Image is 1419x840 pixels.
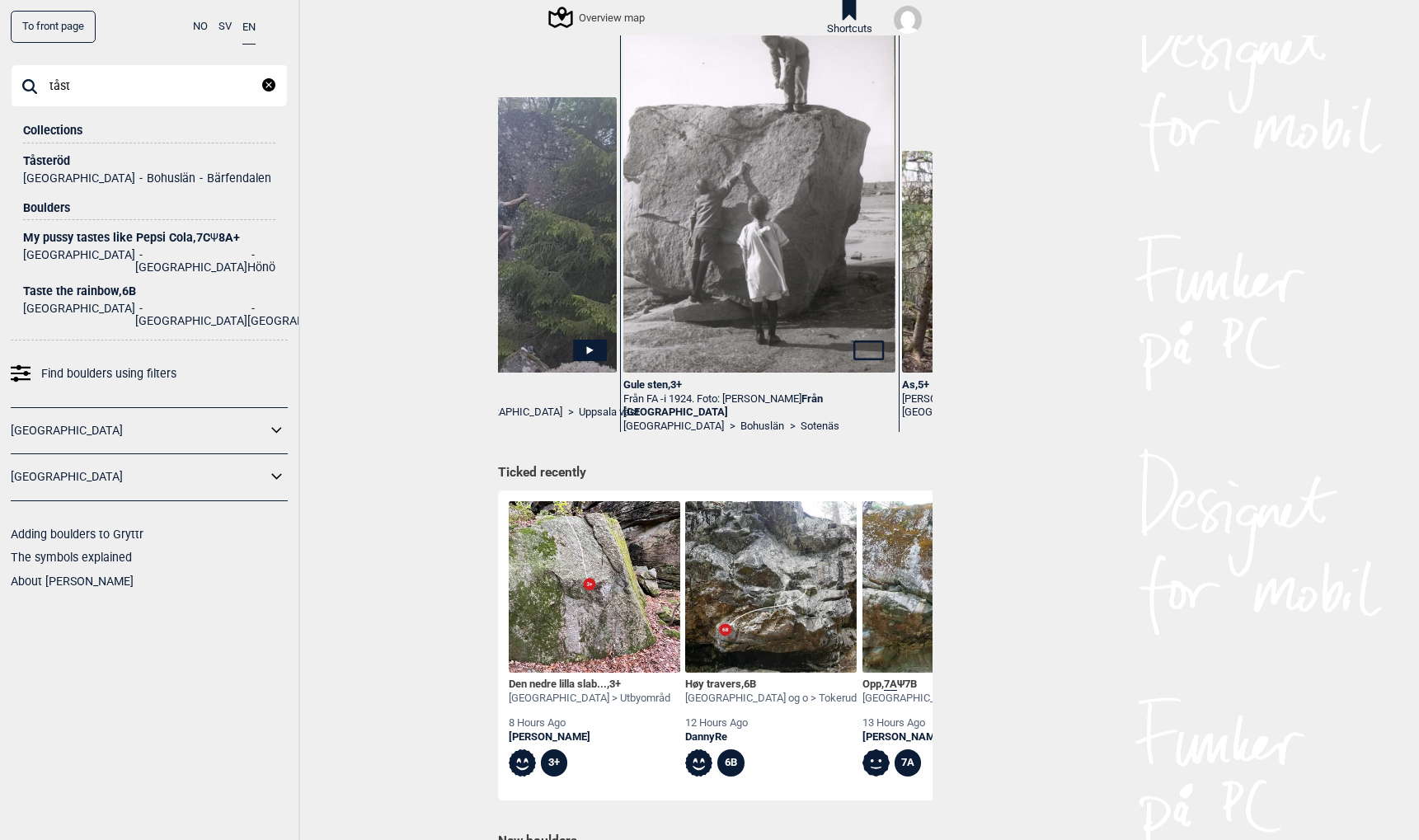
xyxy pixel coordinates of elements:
[895,749,922,777] div: 7A
[685,692,857,706] div: [GEOGRAPHIC_DATA] og o > Tokerud
[135,303,247,327] li: [GEOGRAPHIC_DATA]
[509,501,680,673] img: Den nedre lilla slabben
[790,420,796,434] span: >
[744,678,756,690] span: 6B
[902,406,1003,420] a: [GEOGRAPHIC_DATA]
[884,678,897,691] span: 7A
[568,406,574,420] span: >
[23,232,275,244] div: My pussy tastes like Pepsi Cola , 7C 8A+
[195,172,271,185] li: Bärfendalen
[801,420,839,434] a: Sotenäs
[23,303,135,327] li: [GEOGRAPHIC_DATA]
[11,551,132,564] a: The symbols explained
[551,7,645,27] div: Overview map
[11,528,143,541] a: Adding boulders to Gryttr
[23,185,275,221] div: Boulders
[685,716,857,730] div: 12 hours ago
[902,151,1173,373] img: Emil pa As
[23,155,275,167] div: Tåsteröd
[902,378,1173,392] div: As , 5+
[11,575,134,588] a: About [PERSON_NAME]
[623,392,895,420] div: Från FA -
[509,692,670,706] div: [GEOGRAPHIC_DATA] > Utbyområd
[623,392,823,419] a: Från [GEOGRAPHIC_DATA]
[579,406,639,420] a: Uppsala väst
[685,501,857,673] img: Hoy travers 190425
[23,107,275,143] div: Collections
[509,730,670,744] a: [PERSON_NAME]
[862,730,1034,744] a: [PERSON_NAME]
[41,362,176,386] span: Find boulders using filters
[902,392,1173,406] div: [PERSON_NAME] och [PERSON_NAME] -
[135,249,247,274] li: [GEOGRAPHIC_DATA]
[609,678,621,690] span: 3+
[242,11,256,45] button: EN
[247,249,275,274] li: Hönö
[498,464,922,482] h1: Ticked recently
[23,172,135,185] li: [GEOGRAPHIC_DATA]
[23,285,275,298] div: Taste the rainbow , 6B
[730,420,735,434] span: >
[623,378,895,392] div: Gule sten , 3+
[247,303,359,327] li: [GEOGRAPHIC_DATA]
[862,678,1034,692] div: Opp , Ψ
[509,716,670,730] div: 8 hours ago
[11,362,288,386] a: Find boulders using filters
[210,231,218,244] span: Ψ
[862,716,1034,730] div: 13 hours ago
[462,406,562,420] a: [GEOGRAPHIC_DATA]
[11,64,288,107] input: Search boulder name, location or collection
[11,419,266,443] a: [GEOGRAPHIC_DATA]
[509,678,670,692] div: Den nedre lilla slab... ,
[894,6,922,34] img: User fallback1
[685,678,857,692] div: Høy travers ,
[193,11,208,43] button: NO
[11,11,96,43] a: To front page
[904,678,917,690] span: 7B
[685,730,857,744] a: DannyRe
[218,11,232,43] button: SV
[862,692,1034,706] div: [GEOGRAPHIC_DATA] og o > Tokerud
[135,172,195,185] li: Bohuslän
[23,249,135,274] li: [GEOGRAPHIC_DATA]
[862,501,1034,673] img: Opp_190314
[623,392,823,419] p: i 1924. Foto: [PERSON_NAME]
[740,420,784,434] a: Bohuslän
[541,749,568,777] div: 3+
[623,420,724,434] a: [GEOGRAPHIC_DATA]
[11,465,266,489] a: [GEOGRAPHIC_DATA]
[717,749,745,777] div: 6B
